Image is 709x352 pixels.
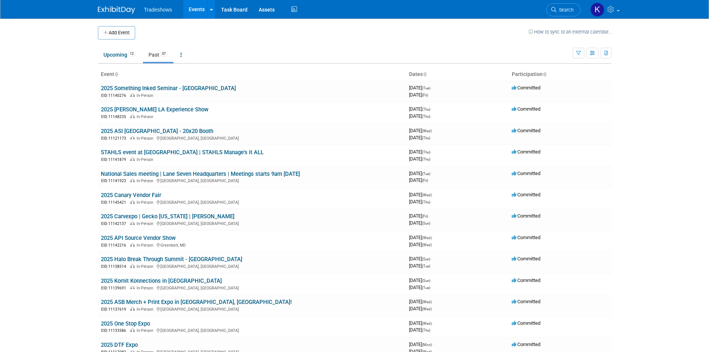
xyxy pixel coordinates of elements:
span: In-Person [137,93,156,98]
span: [DATE] [409,149,432,155]
a: 2025 Kornit Konnections in [GEOGRAPHIC_DATA] [101,278,222,284]
span: [DATE] [409,263,430,269]
span: [DATE] [409,128,434,133]
span: In-Person [137,200,156,205]
a: 2025 Canary Vendor Fair [101,192,161,199]
img: In-Person Event [130,307,135,311]
img: In-Person Event [130,178,135,182]
span: - [431,256,432,261]
a: 2025 ASB Merch + Print Expo in [GEOGRAPHIC_DATA], [GEOGRAPHIC_DATA]! [101,299,292,305]
span: In-Person [137,286,156,291]
div: [GEOGRAPHIC_DATA], [GEOGRAPHIC_DATA] [101,263,403,269]
span: (Wed) [422,193,432,197]
span: - [431,85,432,91]
span: (Tue) [422,286,430,290]
span: [DATE] [409,327,430,333]
span: (Thu) [422,107,430,111]
span: EID: 11139691 [101,286,129,290]
span: Committed [512,149,540,155]
span: 12 [128,51,136,57]
span: [DATE] [409,199,430,204]
span: - [431,171,432,176]
span: [DATE] [409,135,430,140]
span: (Wed) [422,300,432,304]
img: ExhibitDay [98,6,135,14]
span: Committed [512,106,540,112]
button: Add Event [98,26,135,39]
span: [DATE] [409,235,434,240]
span: Committed [512,171,540,176]
span: In-Person [137,178,156,183]
span: (Fri) [422,214,428,218]
span: EID: 11140276 [101,93,129,98]
span: In-Person [137,243,156,248]
span: [DATE] [409,220,430,226]
div: [GEOGRAPHIC_DATA], [GEOGRAPHIC_DATA] [101,327,403,333]
span: [DATE] [409,85,432,91]
span: EID: 11133586 [101,329,129,333]
span: (Wed) [422,307,432,311]
span: - [433,128,434,133]
span: In-Person [137,136,156,141]
span: EID: 11145421 [101,200,129,204]
span: - [433,192,434,197]
span: - [429,213,430,219]
th: Event [98,68,406,81]
a: 2025 API Source Vendor Show [101,235,176,241]
span: (Thu) [422,157,430,161]
div: [GEOGRAPHIC_DATA], [GEOGRAPHIC_DATA] [101,285,403,291]
span: EID: 11121173 [101,136,129,140]
span: [DATE] [409,320,434,326]
th: Participation [509,68,611,81]
span: [DATE] [409,242,432,247]
img: In-Person Event [130,221,135,225]
div: [GEOGRAPHIC_DATA], [GEOGRAPHIC_DATA] [101,199,403,205]
span: EID: 11148235 [101,115,129,119]
span: (Thu) [422,114,430,118]
div: [GEOGRAPHIC_DATA], [GEOGRAPHIC_DATA] [101,306,403,312]
span: Committed [512,235,540,240]
span: Committed [512,85,540,91]
span: - [433,320,434,326]
span: [DATE] [409,256,432,261]
span: (Mon) [422,343,432,347]
span: [DATE] [409,156,430,162]
a: Sort by Event Name [114,71,118,77]
a: 2025 [PERSON_NAME] LA Experience Show [101,106,208,113]
img: In-Person Event [130,264,135,268]
div: Greenbelt, MD [101,242,403,248]
span: EID: 11142216 [101,243,129,247]
img: In-Person Event [130,136,135,140]
span: (Sun) [422,221,430,225]
a: Upcoming12 [98,48,141,62]
img: In-Person Event [130,157,135,161]
span: (Tue) [422,172,430,176]
span: Committed [512,128,540,133]
span: - [433,342,434,347]
span: [DATE] [409,285,430,290]
span: [DATE] [409,92,428,98]
img: In-Person Event [130,286,135,289]
span: - [431,106,432,112]
a: Past37 [143,48,173,62]
a: Sort by Start Date [423,71,427,77]
span: Committed [512,342,540,347]
a: 2025 DTF Expo [101,342,138,348]
span: - [433,235,434,240]
span: (Wed) [422,129,432,133]
span: In-Person [137,328,156,333]
a: Sort by Participation Type [543,71,546,77]
div: [GEOGRAPHIC_DATA], [GEOGRAPHIC_DATA] [101,220,403,226]
span: [DATE] [409,299,434,304]
span: In-Person [137,264,156,269]
span: [DATE] [409,192,434,197]
span: EID: 11142137 [101,222,129,226]
span: In-Person [137,221,156,226]
span: [DATE] [409,342,434,347]
a: STAHLS event at [GEOGRAPHIC_DATA] | STAHLS Manage's it ALL [101,149,264,156]
span: (Tue) [422,264,430,268]
a: How to sync to an external calendar... [528,29,611,35]
span: - [433,299,434,304]
img: In-Person Event [130,200,135,204]
div: [GEOGRAPHIC_DATA], [GEOGRAPHIC_DATA] [101,177,403,184]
